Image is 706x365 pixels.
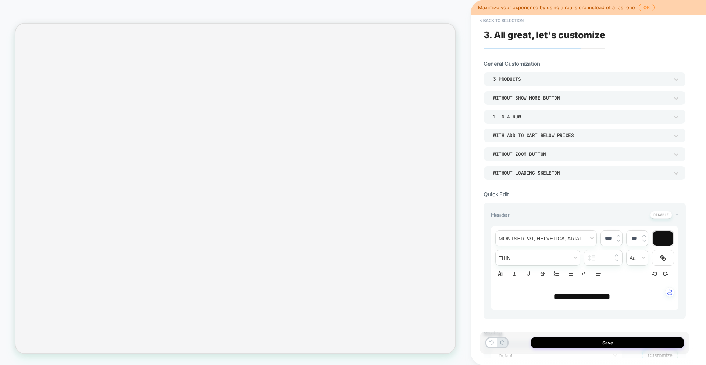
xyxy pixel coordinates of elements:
button: Italic [509,269,520,278]
button: Ordered list [551,269,561,278]
span: fontWeight [496,250,580,265]
span: 3. All great, let's customize [484,29,605,40]
div: WITHOUT LOADING SKELETON [493,170,669,176]
button: OK [639,4,655,11]
span: transform [627,250,648,265]
img: line height [588,255,595,261]
span: - [676,211,678,218]
img: edit with ai [667,289,672,295]
span: General Customization [484,60,540,67]
div: 1 In a Row [493,114,669,120]
img: down [617,239,620,242]
div: Without Zoom Button [493,151,669,157]
div: Without Show more button [493,95,669,101]
div: Styling [484,330,686,337]
button: Underline [523,269,534,278]
span: Align [593,269,603,278]
span: Header [491,211,509,218]
img: down [642,239,646,242]
span: Quick Edit [484,191,509,198]
span: font [496,231,596,246]
img: up [617,235,620,237]
button: Bullet list [565,269,575,278]
button: < Back to selection [476,15,527,26]
button: Save [531,337,684,348]
div: 3 Products [493,76,669,82]
button: Right to Left [579,269,589,278]
img: up [642,235,646,237]
img: up [615,254,618,257]
div: With add to cart below prices [493,132,669,139]
button: Strike [537,269,548,278]
img: down [615,259,618,262]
